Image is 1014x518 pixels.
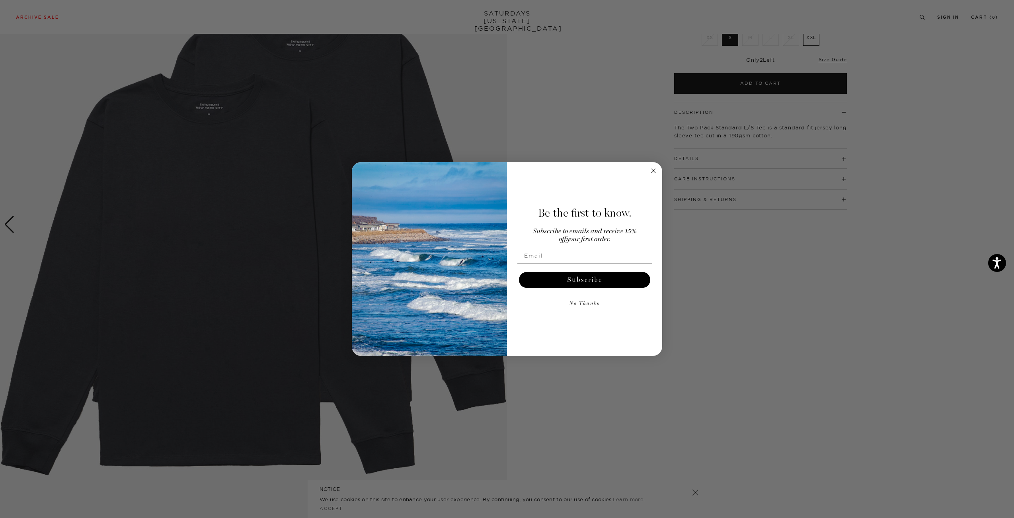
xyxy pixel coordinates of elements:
button: Close dialog [649,166,658,176]
span: off [559,236,566,243]
span: Subscribe to emails and receive 15% [533,228,637,235]
span: your first order. [566,236,610,243]
button: Subscribe [519,272,650,288]
input: Email [517,248,652,264]
button: No Thanks [517,296,652,312]
img: underline [517,264,652,264]
span: Be the first to know. [538,206,632,220]
img: 125c788d-000d-4f3e-b05a-1b92b2a23ec9.jpeg [352,162,507,356]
